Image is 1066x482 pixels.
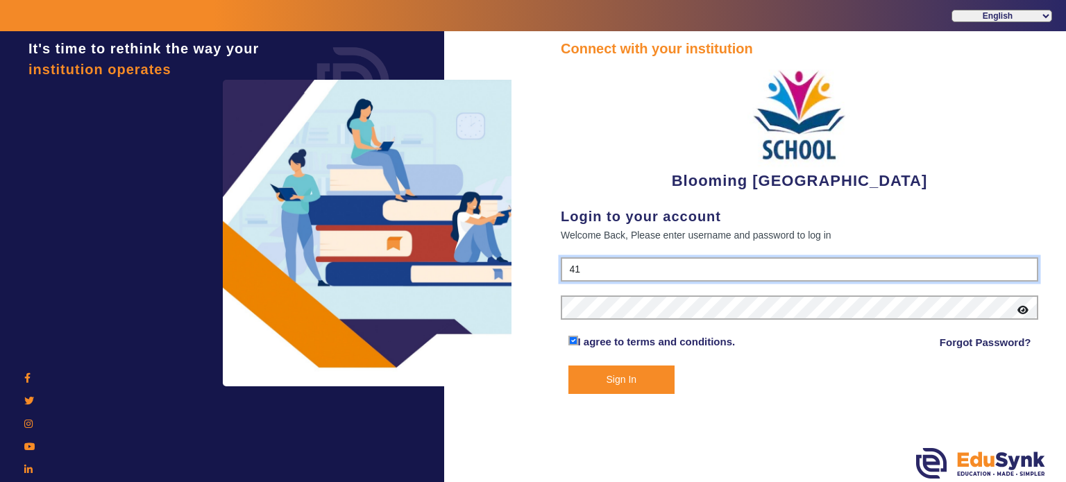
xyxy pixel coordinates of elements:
[561,59,1038,192] div: Blooming [GEOGRAPHIC_DATA]
[578,336,736,347] a: I agree to terms and conditions.
[916,448,1045,479] img: edusynk.png
[568,365,675,394] button: Sign In
[223,80,514,386] img: login3.png
[301,31,405,135] img: login.png
[561,257,1038,282] input: User Name
[561,227,1038,243] div: Welcome Back, Please enter username and password to log in
[561,38,1038,59] div: Connect with your institution
[561,206,1038,227] div: Login to your account
[747,59,852,169] img: 3e5c6726-73d6-4ac3-b917-621554bbe9c3
[28,62,171,77] span: institution operates
[28,41,259,56] span: It's time to rethink the way your
[940,334,1031,351] a: Forgot Password?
